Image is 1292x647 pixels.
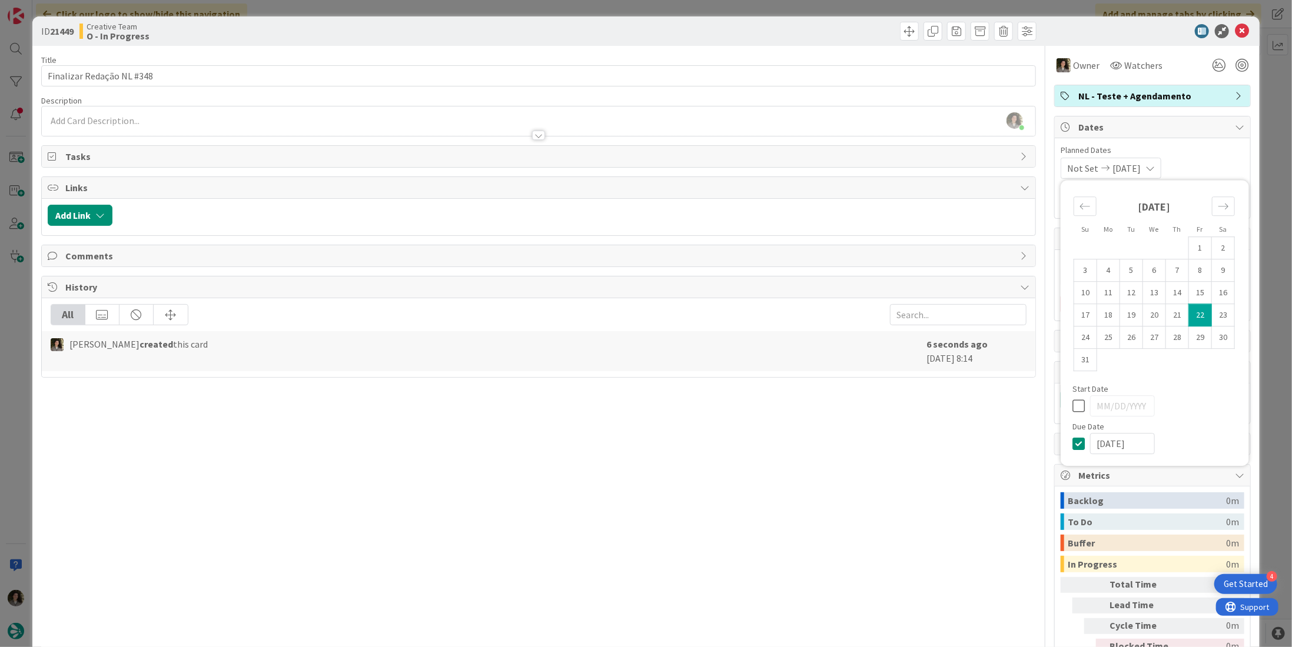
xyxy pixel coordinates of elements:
input: type card name here... [41,65,1036,86]
td: Choose Wednesday, 08/06/2025 12:00 as your check-in date. It’s available. [1143,259,1166,282]
td: Choose Tuesday, 08/05/2025 12:00 as your check-in date. It’s available. [1120,259,1143,282]
td: Choose Tuesday, 08/26/2025 12:00 as your check-in date. It’s available. [1120,326,1143,349]
td: Choose Tuesday, 08/19/2025 12:00 as your check-in date. It’s available. [1120,304,1143,326]
span: [PERSON_NAME] this card [69,337,208,351]
b: created [140,338,173,350]
span: Creative Team [87,22,150,31]
div: 4 [1267,571,1277,582]
td: Choose Friday, 08/01/2025 12:00 as your check-in date. It’s available. [1189,237,1212,259]
td: Choose Sunday, 08/03/2025 12:00 as your check-in date. It’s available. [1074,259,1097,282]
div: 0m [1179,618,1239,634]
div: Move backward to switch to the previous month. [1074,196,1097,216]
td: Choose Friday, 08/29/2025 12:00 as your check-in date. It’s available. [1189,326,1212,349]
td: Choose Sunday, 08/31/2025 12:00 as your check-in date. It’s available. [1074,349,1097,371]
small: Tu [1127,225,1135,234]
div: Move forward to switch to the next month. [1212,196,1235,216]
div: 0m [1226,513,1239,530]
span: Dates [1078,120,1229,134]
td: Choose Sunday, 08/10/2025 12:00 as your check-in date. It’s available. [1074,282,1097,304]
small: Sa [1219,225,1227,234]
img: MS [51,338,64,351]
div: 0m [1226,535,1239,551]
small: Fr [1197,225,1203,234]
td: Choose Thursday, 08/28/2025 12:00 as your check-in date. It’s available. [1166,326,1189,349]
span: Support [25,2,54,16]
input: MM/DD/YYYY [1090,433,1155,454]
td: Choose Monday, 08/25/2025 12:00 as your check-in date. It’s available. [1097,326,1120,349]
td: Choose Saturday, 08/16/2025 12:00 as your check-in date. It’s available. [1212,282,1235,304]
small: Mo [1104,225,1112,234]
div: 0m [1226,556,1239,572]
img: EtGf2wWP8duipwsnFX61uisk7TBOWsWe.jpg [1007,112,1023,129]
span: Owner [1073,58,1100,72]
td: Choose Wednesday, 08/13/2025 12:00 as your check-in date. It’s available. [1143,282,1166,304]
td: Choose Sunday, 08/24/2025 12:00 as your check-in date. It’s available. [1074,326,1097,349]
input: Search... [890,304,1027,325]
input: MM/DD/YYYY [1090,395,1155,416]
span: ID [41,24,74,38]
label: Title [41,55,57,65]
span: Comments [65,249,1014,263]
div: Buffer [1068,535,1226,551]
td: Choose Friday, 08/15/2025 12:00 as your check-in date. It’s available. [1189,282,1212,304]
div: 0m [1179,577,1239,593]
span: Links [65,181,1014,195]
td: Choose Saturday, 08/09/2025 12:00 as your check-in date. It’s available. [1212,259,1235,282]
span: NL - Teste + Agendamento [1078,89,1229,103]
td: Choose Tuesday, 08/12/2025 12:00 as your check-in date. It’s available. [1120,282,1143,304]
td: Choose Thursday, 08/21/2025 12:00 as your check-in date. It’s available. [1166,304,1189,326]
td: Choose Monday, 08/04/2025 12:00 as your check-in date. It’s available. [1097,259,1120,282]
div: In Progress [1068,556,1226,572]
td: Choose Saturday, 08/23/2025 12:00 as your check-in date. It’s available. [1212,304,1235,326]
span: Not Set [1067,161,1098,175]
td: Choose Monday, 08/11/2025 12:00 as your check-in date. It’s available. [1097,282,1120,304]
div: Backlog [1068,492,1226,509]
div: Cycle Time [1110,618,1174,634]
td: Choose Monday, 08/18/2025 12:00 as your check-in date. It’s available. [1097,304,1120,326]
span: Metrics [1078,468,1229,482]
div: To Do [1068,513,1226,530]
div: Calendar [1061,186,1248,385]
td: Selected as end date. Friday, 08/22/2025 12:00 [1189,304,1212,326]
button: Add Link [48,205,112,226]
span: Planned Dates [1061,144,1244,156]
td: Choose Thursday, 08/07/2025 12:00 as your check-in date. It’s available. [1166,259,1189,282]
div: Lead Time [1110,598,1174,613]
strong: [DATE] [1138,200,1171,214]
td: Choose Wednesday, 08/20/2025 12:00 as your check-in date. It’s available. [1143,304,1166,326]
span: History [65,280,1014,294]
div: Open Get Started checklist, remaining modules: 4 [1214,574,1277,594]
td: Choose Friday, 08/08/2025 12:00 as your check-in date. It’s available. [1189,259,1212,282]
div: All [51,305,85,325]
div: Total Time [1110,577,1174,593]
td: Choose Saturday, 08/30/2025 12:00 as your check-in date. It’s available. [1212,326,1235,349]
td: Choose Wednesday, 08/27/2025 12:00 as your check-in date. It’s available. [1143,326,1166,349]
span: Due Date [1072,422,1104,431]
span: Tasks [65,149,1014,164]
span: Start Date [1072,385,1108,393]
span: Watchers [1124,58,1163,72]
img: MS [1057,58,1071,72]
small: Th [1173,225,1181,234]
td: Choose Saturday, 08/02/2025 12:00 as your check-in date. It’s available. [1212,237,1235,259]
small: Su [1081,225,1089,234]
span: Description [41,95,82,106]
div: Get Started [1224,578,1268,590]
div: [DATE] 8:14 [926,337,1027,365]
div: 0m [1179,598,1239,613]
td: Choose Sunday, 08/17/2025 12:00 as your check-in date. It’s available. [1074,304,1097,326]
small: We [1150,225,1159,234]
td: Choose Thursday, 08/14/2025 12:00 as your check-in date. It’s available. [1166,282,1189,304]
b: O - In Progress [87,31,150,41]
b: 6 seconds ago [926,338,988,350]
div: 0m [1226,492,1239,509]
span: [DATE] [1112,161,1141,175]
b: 21449 [50,25,74,37]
